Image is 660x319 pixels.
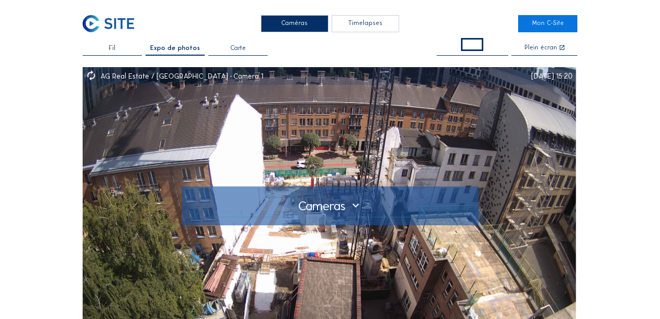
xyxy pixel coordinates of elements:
div: Caméras [261,15,328,32]
div: [DATE] 15:20 [531,72,573,80]
div: Timelapses [332,15,399,32]
img: C-SITE Logo [83,15,135,32]
a: C-SITE Logo [83,15,142,32]
div: Camera 1 [233,72,263,80]
div: Plein écran [524,45,557,52]
span: Fil [109,45,115,52]
a: Mon C-Site [518,15,577,32]
span: Carte [230,45,246,52]
span: Expo de photos [150,45,200,52]
div: AG Real Estate / [GEOGRAPHIC_DATA] [100,72,233,80]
